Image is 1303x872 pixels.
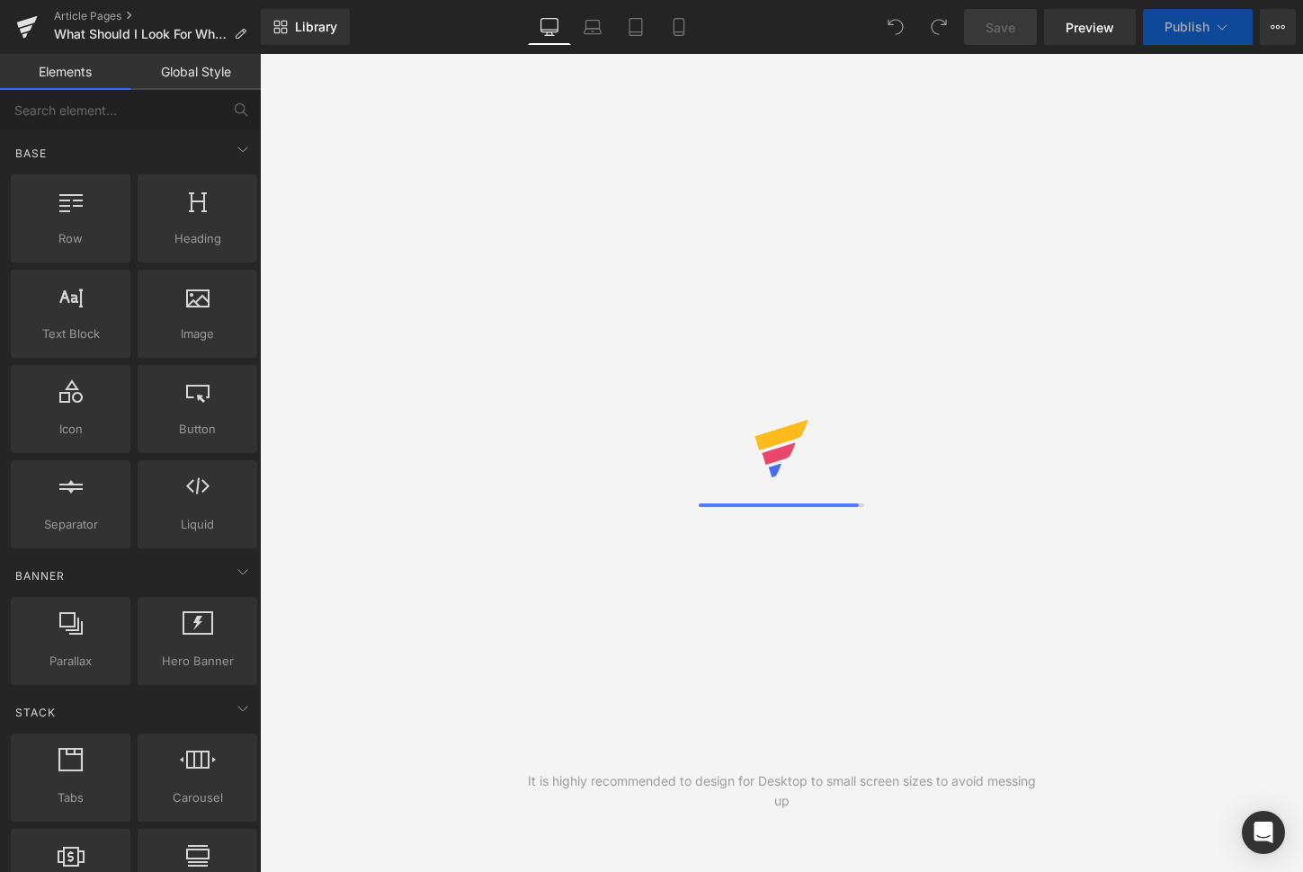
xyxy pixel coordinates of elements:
[143,788,252,807] span: Carousel
[878,9,914,45] button: Undo
[54,27,227,41] span: What Should I Look For When Buying a Refurbished E-Bike Online in the [GEOGRAPHIC_DATA]?
[657,9,701,45] a: Mobile
[143,229,252,248] span: Heading
[1242,811,1285,854] div: Open Intercom Messenger
[130,54,261,90] a: Global Style
[16,515,125,534] span: Separator
[143,325,252,343] span: Image
[143,515,252,534] span: Liquid
[16,325,125,343] span: Text Block
[1260,9,1296,45] button: More
[1143,9,1253,45] button: Publish
[528,9,571,45] a: Desktop
[143,652,252,671] span: Hero Banner
[1044,9,1136,45] a: Preview
[16,652,125,671] span: Parallax
[13,145,49,162] span: Base
[54,9,261,23] a: Article Pages
[1066,18,1114,37] span: Preview
[16,420,125,439] span: Icon
[614,9,657,45] a: Tablet
[921,9,957,45] button: Redo
[13,704,58,721] span: Stack
[295,19,337,35] span: Library
[143,420,252,439] span: Button
[16,788,125,807] span: Tabs
[986,18,1015,37] span: Save
[571,9,614,45] a: Laptop
[16,229,125,248] span: Row
[13,567,67,584] span: Banner
[521,771,1042,811] div: It is highly recommended to design for Desktop to small screen sizes to avoid messing up
[1165,20,1209,34] span: Publish
[261,9,350,45] a: New Library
